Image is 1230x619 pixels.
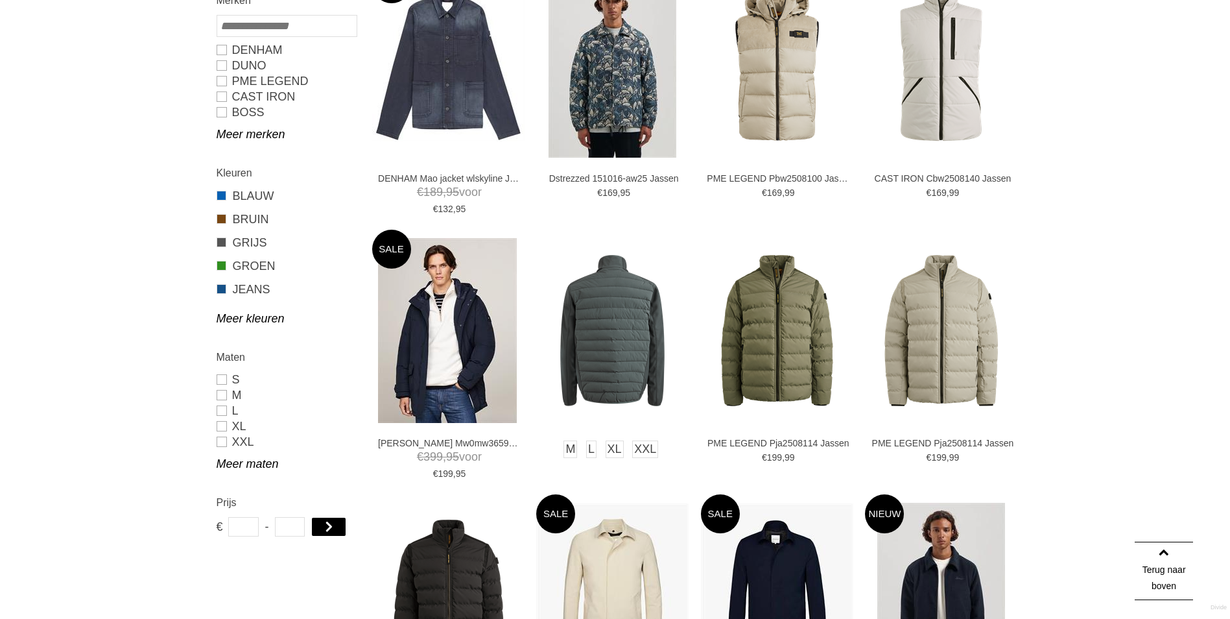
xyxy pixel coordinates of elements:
[947,452,949,463] span: ,
[417,186,423,199] span: €
[217,165,356,181] h2: Kleuren
[1135,542,1193,600] a: Terug naar boven
[707,173,849,184] a: PME LEGEND Pbw2508100 Jassen
[762,188,767,198] span: €
[217,387,356,403] a: M
[947,188,949,198] span: ,
[543,173,685,184] a: Dstrezzed 151016-aw25 Jassen
[865,254,1017,407] img: PME LEGEND Pja2508114 Jassen
[456,204,466,214] span: 95
[536,254,689,407] img: CAST IRON Cja2508141 Jassen
[701,254,853,407] img: PME LEGEND Pja2508114 Jassen
[217,311,356,326] a: Meer kleuren
[217,42,356,58] a: DENHAM
[446,186,459,199] span: 95
[782,188,785,198] span: ,
[217,58,356,73] a: Duno
[931,188,946,198] span: 169
[563,441,577,458] a: M
[217,73,356,89] a: PME LEGEND
[586,441,597,458] a: L
[632,441,658,458] a: XXL
[1211,600,1227,616] a: Divide
[443,450,446,463] span: ,
[617,188,620,198] span: ,
[620,188,630,198] span: 95
[927,452,932,463] span: €
[423,186,443,199] span: 189
[762,452,767,463] span: €
[438,468,453,479] span: 199
[949,188,960,198] span: 99
[602,188,617,198] span: 169
[438,204,453,214] span: 132
[217,403,356,419] a: L
[785,452,795,463] span: 99
[443,186,446,199] span: ,
[453,204,456,214] span: ,
[378,437,521,449] a: [PERSON_NAME] Mw0mw36595 [PERSON_NAME]
[927,188,932,198] span: €
[217,349,356,365] h2: Maten
[217,89,356,104] a: CAST IRON
[378,449,521,465] span: voor
[597,188,602,198] span: €
[217,127,356,142] a: Meer merken
[217,456,356,472] a: Meer maten
[217,434,356,450] a: XXL
[707,437,849,449] a: PME LEGEND Pja2508114 Jassen
[871,173,1014,184] a: CAST IRON Cbw2508140 Jassen
[217,234,356,251] a: GRIJS
[378,184,521,200] span: voor
[767,452,782,463] span: 199
[217,517,222,537] span: €
[785,188,795,198] span: 99
[378,238,517,423] img: TOMMY HILFIGER Mw0mw36595 Jassen
[423,450,443,463] span: 399
[767,188,782,198] span: 169
[433,204,438,214] span: €
[453,468,456,479] span: ,
[606,441,624,458] a: XL
[217,281,356,298] a: JEANS
[217,419,356,434] a: XL
[417,450,423,463] span: €
[217,188,356,204] a: BLAUW
[217,211,356,228] a: BRUIN
[931,452,946,463] span: 199
[217,372,356,387] a: S
[782,452,785,463] span: ,
[217,494,356,511] h2: Prijs
[265,517,268,537] span: -
[446,450,459,463] span: 95
[378,173,521,184] a: DENHAM Mao jacket wlskyline Jassen
[949,452,960,463] span: 99
[217,104,356,120] a: BOSS
[217,258,356,274] a: GROEN
[456,468,466,479] span: 95
[871,437,1014,449] a: PME LEGEND Pja2508114 Jassen
[433,468,438,479] span: €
